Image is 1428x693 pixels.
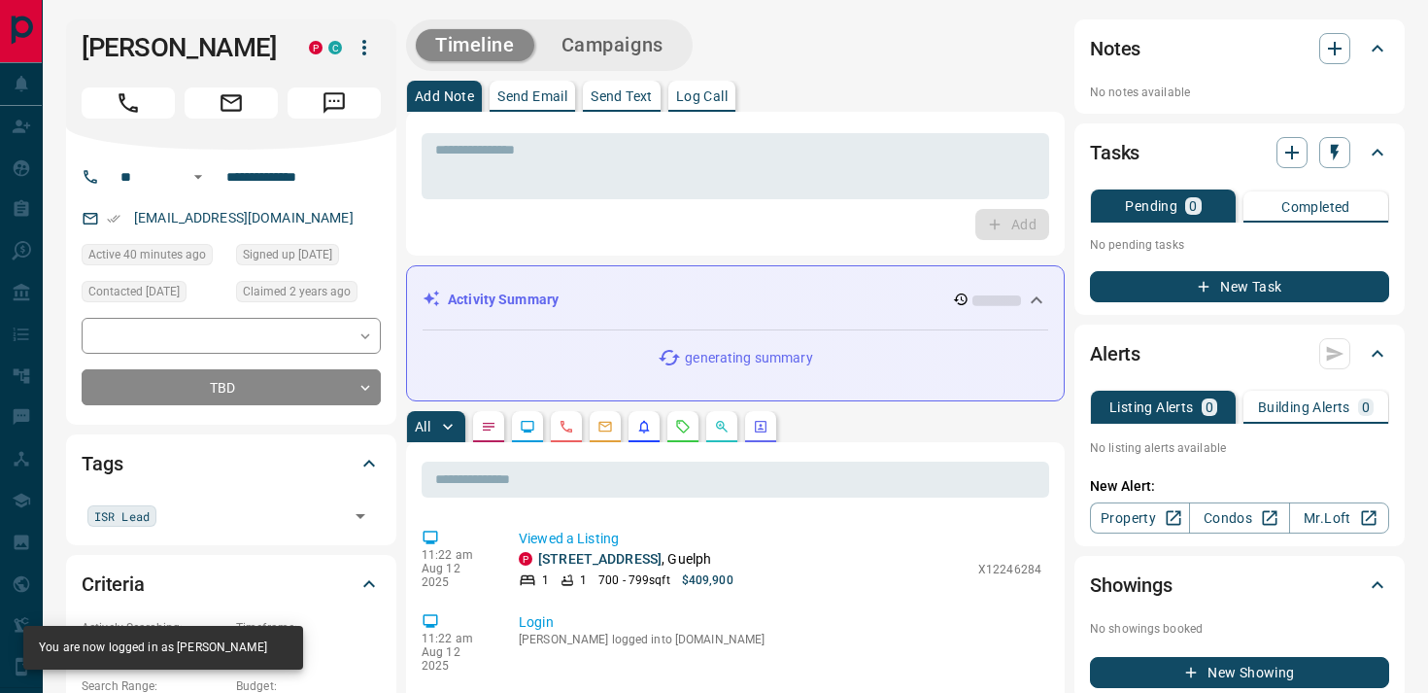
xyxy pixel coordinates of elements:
p: $409,900 [682,572,733,589]
div: Tags [82,440,381,487]
div: You are now logged in as [PERSON_NAME] [39,632,267,664]
p: Login [519,612,1041,633]
svg: Requests [675,419,691,434]
p: Pending [1125,199,1177,213]
a: Mr.Loft [1289,502,1389,534]
p: No listing alerts available [1090,439,1389,457]
p: 0 [1362,400,1370,414]
p: Completed [1281,200,1350,214]
a: Condos [1189,502,1289,534]
span: Call [82,87,175,119]
button: New Showing [1090,657,1389,688]
span: Message [288,87,381,119]
p: Send Email [497,89,567,103]
div: Showings [1090,562,1389,608]
span: Claimed 2 years ago [243,282,351,301]
button: Open [187,165,210,189]
a: Property [1090,502,1190,534]
button: Timeline [416,29,534,61]
h2: Alerts [1090,338,1140,369]
p: 11:22 am [422,548,490,562]
div: Wed Jul 19 2023 [82,281,226,308]
p: Viewed a Listing [519,529,1041,549]
div: property.ca [309,41,323,54]
div: condos.ca [328,41,342,54]
span: ISR Lead [94,506,150,526]
p: 1 [542,572,549,589]
div: Activity Summary [423,282,1048,318]
p: 11:22 am [422,632,490,645]
div: Thu May 04 2023 [236,281,381,308]
p: 0 [1189,199,1197,213]
p: , Guelph [538,549,711,570]
p: Building Alerts [1258,400,1350,414]
a: [STREET_ADDRESS] [538,551,662,567]
div: TBD [82,369,381,405]
p: Log Call [676,89,728,103]
svg: Lead Browsing Activity [520,419,535,434]
span: Signed up [DATE] [243,245,332,264]
p: New Alert: [1090,476,1389,497]
svg: Calls [559,419,574,434]
h2: Criteria [82,569,145,600]
h1: [PERSON_NAME] [82,32,280,63]
h2: Notes [1090,33,1140,64]
div: Tasks [1090,129,1389,176]
span: Active 40 minutes ago [88,245,206,264]
p: Activity Summary [448,290,559,310]
p: Send Text [591,89,653,103]
p: No showings booked [1090,620,1389,638]
p: No notes available [1090,84,1389,101]
p: 1 [580,572,587,589]
div: Criteria [82,561,381,607]
svg: Emails [597,419,613,434]
p: Aug 12 2025 [422,562,490,589]
p: 700 - 799 sqft [598,572,669,589]
svg: Email Verified [107,212,120,225]
div: Thu May 04 2023 [236,244,381,271]
div: Notes [1090,25,1389,72]
p: All [415,420,430,433]
p: No pending tasks [1090,230,1389,260]
p: Aug 12 2025 [422,645,490,673]
p: 0 [1206,400,1213,414]
div: Alerts [1090,330,1389,377]
p: Add Note [415,89,474,103]
p: Actively Searching: [82,619,226,637]
p: Timeframe: [236,619,381,637]
svg: Agent Actions [753,419,768,434]
div: property.ca [519,552,532,566]
svg: Opportunities [714,419,730,434]
span: Email [185,87,278,119]
svg: Notes [481,419,496,434]
p: [PERSON_NAME] logged into [DOMAIN_NAME] [519,633,1041,646]
button: Open [347,502,374,530]
div: Tue Aug 12 2025 [82,244,226,271]
button: New Task [1090,271,1389,302]
p: Listing Alerts [1109,400,1194,414]
h2: Tags [82,448,122,479]
svg: Listing Alerts [636,419,652,434]
a: [EMAIL_ADDRESS][DOMAIN_NAME] [134,210,354,225]
h2: Showings [1090,570,1173,601]
h2: Tasks [1090,137,1139,168]
p: generating summary [685,348,812,368]
p: X12246284 [978,561,1041,578]
button: Campaigns [542,29,683,61]
span: Contacted [DATE] [88,282,180,301]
